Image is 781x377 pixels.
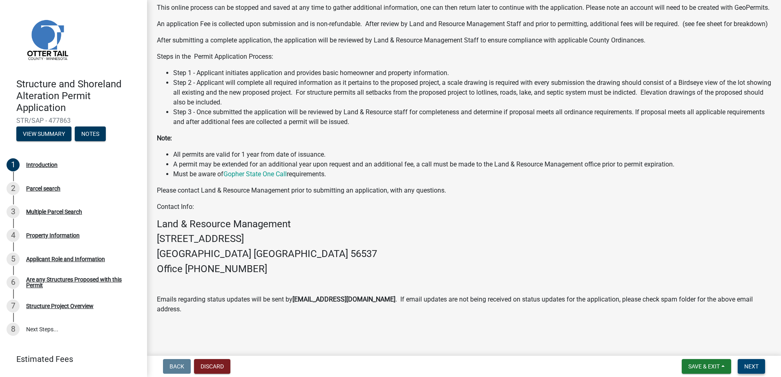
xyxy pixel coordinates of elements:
[157,35,771,45] p: After submitting a complete application, the application will be reviewed by Land & Resource Mana...
[173,107,771,127] li: Step 3 - Once submitted the application will be reviewed by Land & Resource staff for completenes...
[744,363,759,370] span: Next
[26,162,58,168] div: Introduction
[16,131,71,138] wm-modal-confirm: Summary
[157,295,771,314] p: Emails regarding status updates will be sent by . If email updates are not being received on stat...
[26,233,80,238] div: Property Information
[194,359,230,374] button: Discard
[157,186,771,195] p: Please contact Land & Resource Management prior to submitting an application, with any questions.
[157,19,771,29] p: An application Fee is collected upon submission and is non-refundable. After review by Land and R...
[173,68,771,78] li: Step 1 - Applicant initiates application and provides basic homeowner and property information.
[157,52,771,62] p: Steps in the Permit Application Process:
[26,277,134,288] div: Are any Structures Proposed with this Permit
[157,202,771,212] p: Contact Info:
[26,186,60,191] div: Parcel search
[157,248,771,260] h4: [GEOGRAPHIC_DATA] [GEOGRAPHIC_DATA] 56537
[292,295,395,303] strong: [EMAIL_ADDRESS][DOMAIN_NAME]
[7,158,20,171] div: 1
[7,229,20,242] div: 4
[16,9,78,70] img: Otter Tail County, Minnesota
[7,299,20,313] div: 7
[7,253,20,266] div: 5
[16,126,71,141] button: View Summary
[173,160,771,169] li: A permit may be extended for an additional year upon request and an additional fee, a call must b...
[75,131,106,138] wm-modal-confirm: Notes
[16,78,141,113] h4: Structure and Shoreland Alteration Permit Application
[170,363,184,370] span: Back
[75,126,106,141] button: Notes
[163,359,191,374] button: Back
[157,263,771,275] h4: Office [PHONE_NUMBER]
[173,169,771,179] li: Must be aware of requirements.
[26,303,94,309] div: Structure Project Overview
[688,363,720,370] span: Save & Exit
[7,351,134,367] a: Estimated Fees
[157,134,172,142] strong: Note:
[738,359,765,374] button: Next
[26,209,82,215] div: Multiple Parcel Search
[157,3,771,13] p: This online process can be stopped and saved at any time to gather additional information, one ca...
[26,256,105,262] div: Applicant Role and Information
[7,205,20,218] div: 3
[223,170,287,178] a: Gopher State One Call
[157,233,771,245] h4: [STREET_ADDRESS]
[7,323,20,336] div: 8
[173,78,771,107] li: Step 2 - Applicant will complete all required information as it pertains to the proposed project,...
[157,218,771,230] h4: Land & Resource Management
[16,117,131,124] span: STR/SAP - 477863
[682,359,731,374] button: Save & Exit
[7,276,20,289] div: 6
[7,182,20,195] div: 2
[173,150,771,160] li: All permits are valid for 1 year from date of issuance.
